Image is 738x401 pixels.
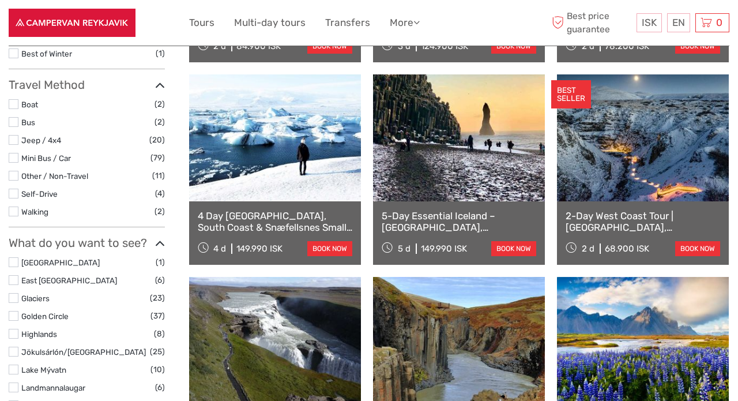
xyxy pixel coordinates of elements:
span: (4) [155,187,165,200]
div: 68.900 ISK [605,243,649,254]
span: (6) [155,273,165,287]
a: East [GEOGRAPHIC_DATA] [21,276,117,285]
a: Multi-day tours [234,14,306,31]
span: (79) [150,151,165,164]
a: [GEOGRAPHIC_DATA] [21,258,100,267]
h3: What do you want to see? [9,236,165,250]
a: Landmannalaugar [21,383,85,392]
a: Other / Non-Travel [21,171,88,181]
img: Scandinavian Travel [9,9,135,37]
a: Transfers [325,14,370,31]
span: (23) [150,291,165,305]
a: Tours [189,14,214,31]
a: Jeep / 4x4 [21,136,61,145]
span: (2) [155,98,165,111]
a: Boat [21,100,38,109]
a: 5-Day Essential Iceland – [GEOGRAPHIC_DATA], [GEOGRAPHIC_DATA], [GEOGRAPHIC_DATA], [GEOGRAPHIC_DA... [382,210,536,234]
button: Open LiveChat chat widget [133,18,146,32]
span: ISK [642,17,657,28]
a: Walking [21,207,48,216]
span: (1) [156,47,165,60]
span: (20) [149,133,165,147]
span: 2 d [582,243,594,254]
a: Mini Bus / Car [21,153,71,163]
span: (1) [156,256,165,269]
a: 2-Day West Coast Tour | [GEOGRAPHIC_DATA], [GEOGRAPHIC_DATA] w/Canyon Baths [566,210,720,234]
span: 5 d [398,243,411,254]
div: 124.900 ISK [421,41,468,51]
p: We're away right now. Please check back later! [16,20,130,29]
div: BEST SELLER [551,80,591,109]
span: 2 d [582,41,594,51]
a: More [390,14,420,31]
div: 149.990 ISK [236,243,283,254]
a: Jökulsárlón/[GEOGRAPHIC_DATA] [21,347,146,357]
a: Self-Drive [21,189,58,198]
a: Best of Winter [21,49,72,58]
a: Bus [21,118,35,127]
span: 0 [714,17,724,28]
a: Glaciers [21,294,50,303]
a: book now [307,241,352,256]
div: 149.990 ISK [421,243,467,254]
span: (11) [152,169,165,182]
span: 2 d [213,41,226,51]
span: (25) [150,345,165,358]
h3: Travel Method [9,78,165,92]
span: 4 d [213,243,226,254]
a: book now [491,241,536,256]
a: Lake Mývatn [21,365,66,374]
div: 78.200 ISK [605,41,649,51]
div: 84.900 ISK [236,41,281,51]
a: book now [675,241,720,256]
span: (6) [155,381,165,394]
span: (37) [150,309,165,323]
span: Best price guarantee [549,10,634,35]
span: 3 d [398,41,411,51]
span: (2) [155,205,165,218]
span: (2) [155,115,165,129]
a: Golden Circle [21,312,69,321]
a: 4 Day [GEOGRAPHIC_DATA], South Coast & Snæfellsnes Small-Group Tour [198,210,352,234]
a: Highlands [21,329,57,339]
div: EN [667,13,690,32]
span: (8) [154,327,165,340]
span: (10) [150,363,165,376]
